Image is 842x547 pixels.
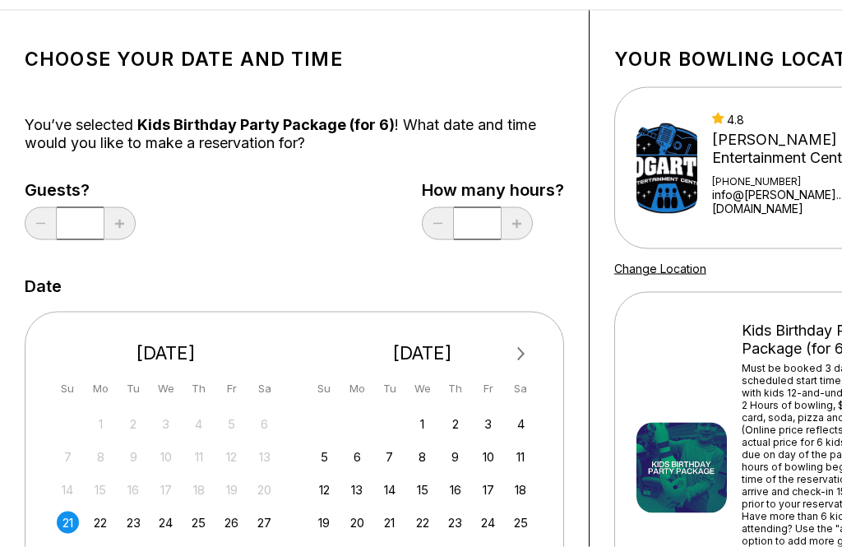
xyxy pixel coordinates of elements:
div: Choose Friday, October 24th, 2025 [477,512,499,534]
label: Guests? [25,181,136,199]
div: You’ve selected ! What date and time would you like to make a reservation for? [25,116,564,152]
div: Mo [90,378,112,400]
div: Choose Tuesday, October 7th, 2025 [378,446,400,468]
div: Su [57,378,79,400]
div: Choose Sunday, October 5th, 2025 [313,446,335,468]
div: Choose Tuesday, October 21st, 2025 [378,512,400,534]
div: Choose Tuesday, September 23rd, 2025 [122,512,144,534]
div: Not available Saturday, September 13th, 2025 [253,446,275,468]
div: Not available Wednesday, September 10th, 2025 [155,446,177,468]
div: Choose Friday, October 10th, 2025 [477,446,499,468]
div: Choose Thursday, October 23rd, 2025 [444,512,466,534]
div: Not available Thursday, September 11th, 2025 [187,446,210,468]
div: Tu [378,378,400,400]
div: Choose Thursday, October 9th, 2025 [444,446,466,468]
div: We [411,378,433,400]
div: Sa [510,378,532,400]
div: Fr [220,378,243,400]
div: Choose Friday, September 26th, 2025 [220,512,243,534]
div: Su [313,378,335,400]
div: Choose Saturday, October 18th, 2025 [510,479,532,501]
div: Not available Monday, September 15th, 2025 [90,479,112,501]
label: How many hours? [422,181,564,199]
div: Th [444,378,466,400]
div: Choose Sunday, October 12th, 2025 [313,479,335,501]
div: Not available Wednesday, September 17th, 2025 [155,479,177,501]
div: Not available Saturday, September 20th, 2025 [253,479,275,501]
div: Choose Wednesday, October 15th, 2025 [411,479,433,501]
label: Date [25,277,62,295]
img: Kids Birthday Party Package (for 6) [636,423,727,513]
div: Not available Saturday, September 6th, 2025 [253,413,275,435]
div: Not available Friday, September 19th, 2025 [220,479,243,501]
div: [DATE] [307,342,539,364]
div: Choose Saturday, October 4th, 2025 [510,413,532,435]
div: Choose Sunday, September 21st, 2025 [57,512,79,534]
div: We [155,378,177,400]
div: Fr [477,378,499,400]
div: Not available Friday, September 5th, 2025 [220,413,243,435]
div: Choose Monday, September 22nd, 2025 [90,512,112,534]
div: [DATE] [50,342,282,364]
div: Choose Monday, October 13th, 2025 [345,479,368,501]
div: Not available Monday, September 1st, 2025 [90,413,112,435]
div: Not available Friday, September 12th, 2025 [220,446,243,468]
div: Choose Friday, October 17th, 2025 [477,479,499,501]
div: Not available Sunday, September 7th, 2025 [57,446,79,468]
div: Choose Thursday, October 16th, 2025 [444,479,466,501]
div: Th [187,378,210,400]
div: Choose Wednesday, September 24th, 2025 [155,512,177,534]
div: Not available Wednesday, September 3rd, 2025 [155,413,177,435]
div: Choose Tuesday, October 14th, 2025 [378,479,400,501]
div: Choose Monday, October 20th, 2025 [345,512,368,534]
div: Choose Monday, October 6th, 2025 [345,446,368,468]
div: Sa [253,378,275,400]
div: Not available Tuesday, September 9th, 2025 [122,446,144,468]
div: Choose Friday, October 3rd, 2025 [477,413,499,435]
div: Choose Saturday, September 27th, 2025 [253,512,275,534]
div: Not available Sunday, September 14th, 2025 [57,479,79,501]
div: Tu [122,378,144,400]
div: Choose Sunday, October 19th, 2025 [313,512,335,534]
h1: Choose your Date and time [25,48,564,71]
button: Next Month [508,341,534,368]
div: Choose Thursday, October 2nd, 2025 [444,413,466,435]
div: Not available Monday, September 8th, 2025 [90,446,112,468]
div: Choose Saturday, October 25th, 2025 [510,512,532,534]
div: Not available Tuesday, September 2nd, 2025 [122,413,144,435]
div: Choose Saturday, October 11th, 2025 [510,446,532,468]
a: Change Location [614,262,706,276]
div: Not available Thursday, September 4th, 2025 [187,413,210,435]
div: Not available Tuesday, September 16th, 2025 [122,479,144,501]
div: Choose Wednesday, October 8th, 2025 [411,446,433,468]
div: Mo [345,378,368,400]
div: Choose Thursday, September 25th, 2025 [187,512,210,534]
span: Kids Birthday Party Package (for 6) [137,116,395,133]
div: Choose Wednesday, October 22nd, 2025 [411,512,433,534]
img: Bogart's Entertainment Center [636,123,697,214]
div: Not available Thursday, September 18th, 2025 [187,479,210,501]
div: Choose Wednesday, October 1st, 2025 [411,413,433,435]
